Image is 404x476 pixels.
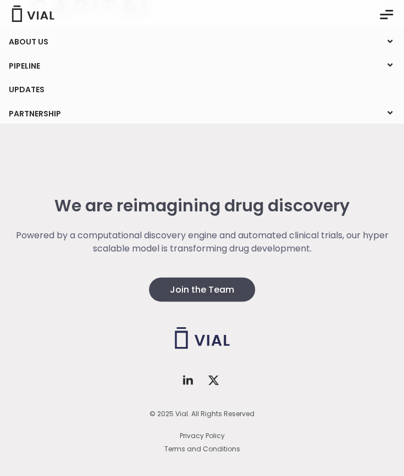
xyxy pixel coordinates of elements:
[175,327,230,349] img: Vial logo wih "Vial" spelled out
[372,1,401,29] button: Essential Addons Toggle Menu
[180,429,225,442] a: Privacy Policy
[170,283,234,295] span: Join the Team
[149,277,255,301] a: Join the Team
[11,193,393,218] h2: We are reimagining drug discovery
[164,442,240,455] a: Terms and Conditions
[150,408,254,418] div: © 2025 Vial. All Rights Reserved
[11,5,55,22] img: Vial Logo
[11,229,393,255] p: Powered by a computational discovery engine and automated clinical trials, our hyper scalable mod...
